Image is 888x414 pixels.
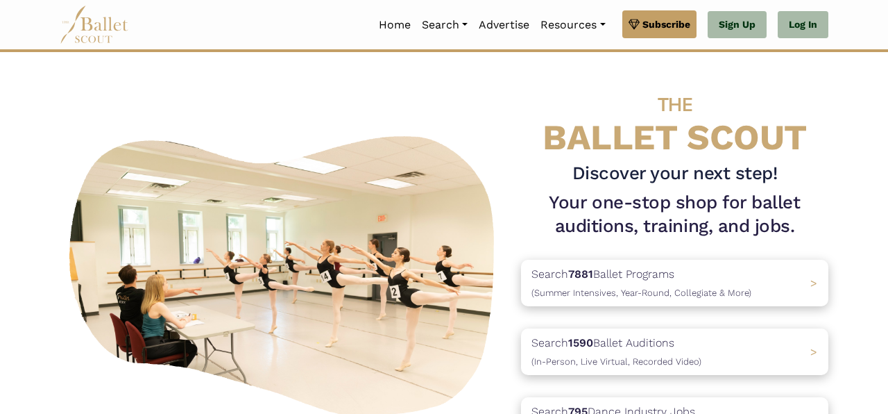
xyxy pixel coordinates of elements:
span: (In-Person, Live Virtual, Recorded Video) [531,356,701,367]
p: Search Ballet Programs [531,265,751,301]
a: Log In [778,11,828,39]
a: Search1590Ballet Auditions(In-Person, Live Virtual, Recorded Video) > [521,329,828,375]
h3: Discover your next step! [521,162,828,185]
span: > [810,345,817,358]
b: 7881 [568,267,593,281]
span: > [810,276,817,290]
a: Home [373,10,416,40]
h1: Your one-stop shop for ballet auditions, training, and jobs. [521,191,828,238]
a: Search [416,10,473,40]
p: Search Ballet Auditions [531,334,701,370]
img: gem.svg [629,17,640,32]
span: THE [658,93,692,116]
b: 1590 [568,336,593,349]
h4: BALLET SCOUT [521,80,828,156]
span: Subscribe [642,17,690,32]
span: (Summer Intensives, Year-Round, Collegiate & More) [531,288,751,298]
a: Advertise [473,10,535,40]
a: Subscribe [622,10,697,38]
a: Search7881Ballet Programs(Summer Intensives, Year-Round, Collegiate & More)> [521,260,828,306]
a: Resources [535,10,610,40]
a: Sign Up [708,11,767,39]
